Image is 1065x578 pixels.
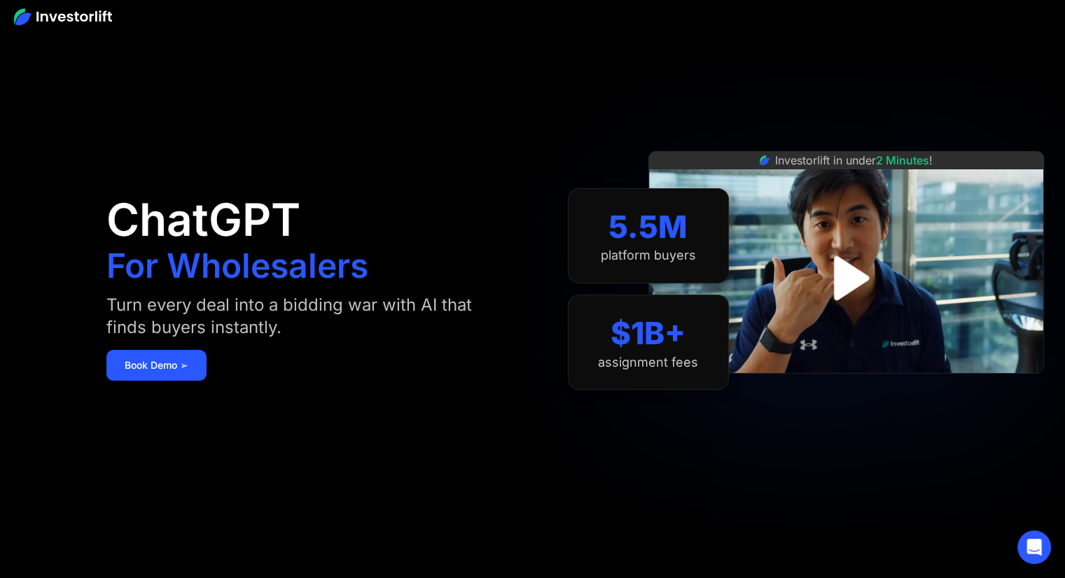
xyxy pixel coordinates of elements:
div: platform buyers [601,248,696,263]
a: open lightbox [815,247,877,309]
h1: ChatGPT [106,197,300,242]
h1: For Wholesalers [106,249,368,283]
iframe: Customer reviews powered by Trustpilot [741,381,951,397]
div: Investorlift in under ! [775,152,933,169]
a: Book Demo ➢ [106,350,207,381]
span: 2 Minutes [876,153,929,167]
div: assignment fees [598,355,698,370]
div: 5.5M [608,209,688,246]
div: $1B+ [611,315,685,352]
div: Turn every deal into a bidding war with AI that finds buyers instantly. [106,294,491,339]
div: Open Intercom Messenger [1017,530,1051,564]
